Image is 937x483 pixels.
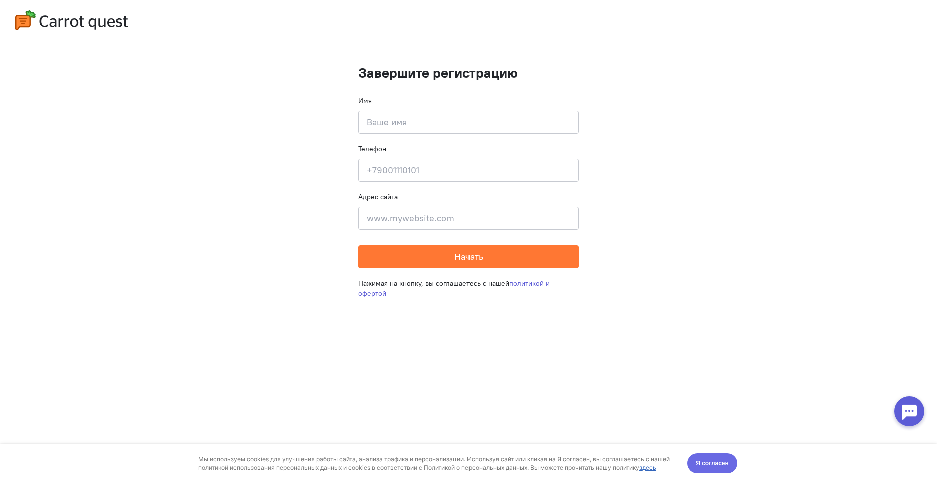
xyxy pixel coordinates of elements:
img: carrot-quest-logo.svg [15,10,128,30]
div: Мы используем cookies для улучшения работы сайта, анализа трафика и персонализации. Используя сай... [198,11,676,28]
a: политикой и офертой [358,279,550,298]
span: Начать [454,251,483,262]
label: Имя [358,96,372,106]
input: Ваше имя [358,111,579,134]
div: Нажимая на кнопку, вы соглашаетесь с нашей [358,268,579,308]
label: Адрес сайта [358,192,398,202]
h1: Завершите регистрацию [358,65,579,81]
span: Я согласен [696,15,729,25]
a: здесь [639,20,656,28]
label: Телефон [358,144,386,154]
input: www.mywebsite.com [358,207,579,230]
button: Я согласен [687,10,737,30]
input: +79001110101 [358,159,579,182]
button: Начать [358,245,579,268]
